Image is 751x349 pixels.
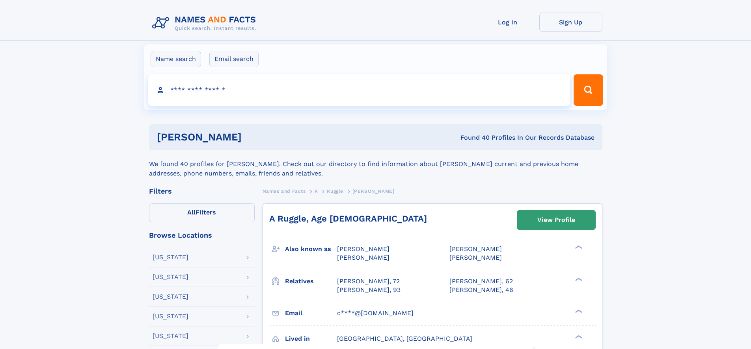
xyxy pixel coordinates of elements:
[337,245,389,253] span: [PERSON_NAME]
[337,286,401,294] a: [PERSON_NAME], 93
[573,308,583,314] div: ❯
[337,277,400,286] a: [PERSON_NAME], 72
[449,254,502,261] span: [PERSON_NAME]
[153,294,188,300] div: [US_STATE]
[149,188,255,195] div: Filters
[153,254,188,260] div: [US_STATE]
[269,214,427,223] a: A Ruggle, Age [DEMOGRAPHIC_DATA]
[149,13,263,34] img: Logo Names and Facts
[263,186,306,196] a: Names and Facts
[149,203,255,222] label: Filters
[187,209,196,216] span: All
[352,188,395,194] span: [PERSON_NAME]
[285,332,337,345] h3: Lived in
[573,245,583,250] div: ❯
[149,150,602,178] div: We found 40 profiles for [PERSON_NAME]. Check out our directory to find information about [PERSON...
[573,334,583,339] div: ❯
[151,51,201,67] label: Name search
[327,186,343,196] a: Ruggle
[449,245,502,253] span: [PERSON_NAME]
[573,277,583,282] div: ❯
[157,132,351,142] h1: [PERSON_NAME]
[315,188,318,194] span: R
[539,13,602,32] a: Sign Up
[449,286,513,294] a: [PERSON_NAME], 46
[285,307,337,320] h3: Email
[149,232,255,239] div: Browse Locations
[476,13,539,32] a: Log In
[517,211,595,229] a: View Profile
[337,254,389,261] span: [PERSON_NAME]
[285,275,337,288] h3: Relatives
[209,51,259,67] label: Email search
[574,74,603,106] button: Search Button
[153,333,188,339] div: [US_STATE]
[153,274,188,280] div: [US_STATE]
[315,186,318,196] a: R
[327,188,343,194] span: Ruggle
[285,242,337,256] h3: Also known as
[153,313,188,319] div: [US_STATE]
[351,133,594,142] div: Found 40 Profiles In Our Records Database
[537,211,575,229] div: View Profile
[148,74,570,106] input: search input
[337,335,472,342] span: [GEOGRAPHIC_DATA], [GEOGRAPHIC_DATA]
[449,277,513,286] a: [PERSON_NAME], 62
